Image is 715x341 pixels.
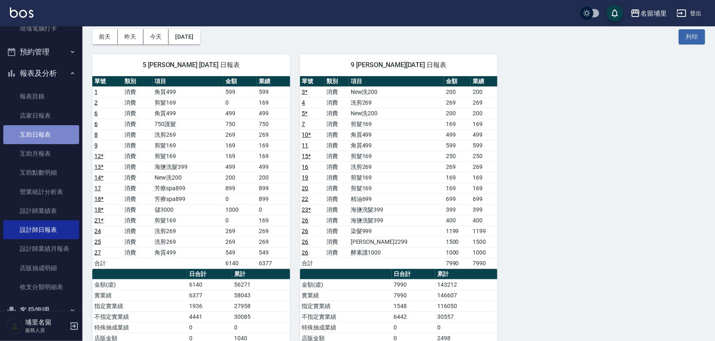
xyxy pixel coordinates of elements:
td: 消費 [122,161,152,172]
td: 剪髮169 [152,151,224,161]
td: 549 [224,247,257,258]
td: 消費 [324,172,349,183]
td: 269 [444,161,471,172]
td: 合計 [92,258,122,269]
td: 消費 [324,183,349,194]
td: 750 [257,119,290,129]
button: 報表及分析 [3,63,79,84]
td: 角質499 [152,247,224,258]
th: 業績 [257,76,290,87]
td: 58043 [232,290,290,301]
td: 消費 [122,194,152,204]
td: 洗剪269 [152,129,224,140]
td: 169 [257,140,290,151]
button: save [607,5,623,21]
a: 16 [302,163,309,170]
td: 269 [257,129,290,140]
td: 精油699 [349,194,444,204]
h5: 埔里名留 [25,318,67,327]
td: 269 [257,236,290,247]
td: 399 [444,204,471,215]
a: 現場電腦打卡 [3,19,79,38]
td: 7990 [444,258,471,269]
a: 8 [94,131,98,138]
a: 26 [302,249,309,256]
img: Logo [10,7,33,18]
div: 名留埔里 [640,8,667,19]
td: 169 [257,97,290,108]
td: 399 [471,204,497,215]
a: 互助日報表 [3,125,79,144]
td: 750 [224,119,257,129]
td: 消費 [324,140,349,151]
td: 6377 [187,290,232,301]
td: 剪髮169 [349,119,444,129]
a: 報表目錄 [3,87,79,106]
td: 消費 [122,247,152,258]
td: 169 [471,119,497,129]
td: 染髮999 [349,226,444,236]
td: 消費 [324,97,349,108]
td: 200 [471,86,497,97]
td: 269 [224,129,257,140]
button: 前天 [92,29,118,44]
td: 599 [444,140,471,151]
td: 0 [187,322,232,333]
td: 899 [224,183,257,194]
button: 今天 [143,29,169,44]
td: 1936 [187,301,232,311]
a: 26 [302,217,309,224]
td: 消費 [324,161,349,172]
td: 指定實業績 [92,301,187,311]
td: 0 [435,322,497,333]
td: 消費 [122,119,152,129]
td: 剪髮169 [152,215,224,226]
td: 169 [257,151,290,161]
td: 角質499 [152,108,224,119]
td: 剪髮169 [349,151,444,161]
a: 27 [94,249,101,256]
td: 200 [224,172,257,183]
p: 服務人員 [25,327,67,334]
button: 登出 [673,6,705,21]
td: 4441 [187,311,232,322]
td: 750護髮 [152,119,224,129]
td: New洗200 [152,172,224,183]
td: 洗剪269 [152,226,224,236]
td: 499 [444,129,471,140]
a: 營業統計分析表 [3,182,79,201]
td: 599 [224,86,257,97]
a: 26 [302,228,309,234]
td: 549 [257,247,290,258]
th: 類別 [122,76,152,87]
td: 消費 [122,226,152,236]
table: a dense table [300,76,498,269]
td: 269 [257,226,290,236]
td: 116050 [435,301,497,311]
a: 22 [302,196,309,202]
button: 名留埔里 [627,5,670,22]
th: 金額 [444,76,471,87]
td: New洗200 [349,108,444,119]
td: 特殊抽成業績 [92,322,187,333]
td: 角質499 [349,140,444,151]
td: 200 [257,172,290,183]
span: 5 [PERSON_NAME] [DATE] 日報表 [102,61,280,69]
td: 499 [471,129,497,140]
td: 消費 [324,86,349,97]
td: 芳療spa899 [152,183,224,194]
td: 6140 [187,279,232,290]
td: 269 [444,97,471,108]
td: 消費 [324,236,349,247]
td: 消費 [122,97,152,108]
td: 消費 [122,204,152,215]
a: 互助點數明細 [3,163,79,182]
td: 金額(虛) [92,279,187,290]
th: 日合計 [187,269,232,280]
th: 金額 [224,76,257,87]
td: 1000 [444,247,471,258]
td: 特殊抽成業績 [300,322,392,333]
td: 洗剪269 [152,236,224,247]
td: 1000 [471,247,497,258]
td: 消費 [324,194,349,204]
